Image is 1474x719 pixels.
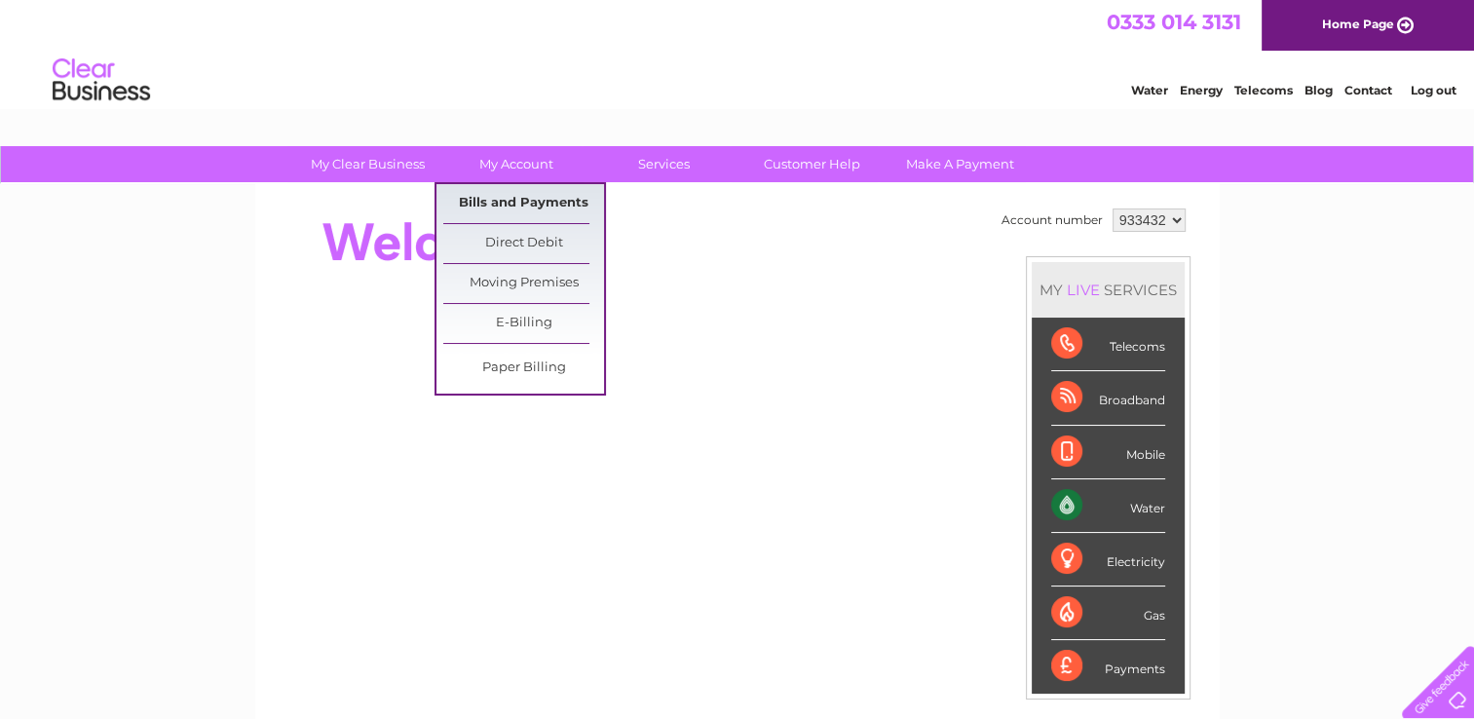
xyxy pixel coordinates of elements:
a: Make A Payment [880,146,1040,182]
img: logo.png [52,51,151,110]
a: Telecoms [1234,83,1293,97]
a: Contact [1344,83,1392,97]
a: Log out [1410,83,1455,97]
a: Paper Billing [443,349,604,388]
div: Water [1051,479,1165,533]
a: Customer Help [732,146,892,182]
div: LIVE [1063,281,1104,299]
div: MY SERVICES [1032,262,1185,318]
a: Energy [1180,83,1223,97]
td: Account number [997,204,1108,237]
div: Gas [1051,587,1165,640]
a: 0333 014 3131 [1107,10,1241,34]
a: Direct Debit [443,224,604,263]
a: Services [584,146,744,182]
a: Water [1131,83,1168,97]
a: My Account [435,146,596,182]
div: Telecoms [1051,318,1165,371]
a: Blog [1304,83,1333,97]
div: Electricity [1051,533,1165,587]
div: Broadband [1051,371,1165,425]
div: Mobile [1051,426,1165,479]
a: Bills and Payments [443,184,604,223]
div: Clear Business is a trading name of Verastar Limited (registered in [GEOGRAPHIC_DATA] No. 3667643... [278,11,1198,95]
a: E-Billing [443,304,604,343]
a: Moving Premises [443,264,604,303]
div: Payments [1051,640,1165,693]
a: My Clear Business [287,146,448,182]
